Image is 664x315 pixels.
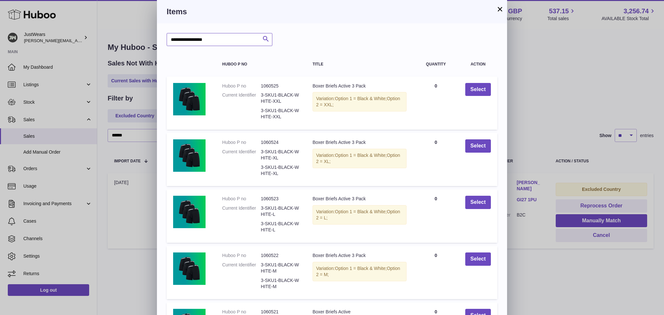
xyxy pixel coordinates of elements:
[261,252,300,259] dd: 1060522
[216,56,306,73] th: Huboo P no
[261,277,300,290] dd: 3-SKU1-BLACK-WHITE-M
[313,139,407,146] div: Boxer Briefs Active 3 Pack
[313,309,407,315] div: Boxer Briefs Active
[465,252,491,266] button: Select
[313,83,407,89] div: Boxer Briefs Active 3 Pack
[261,139,300,146] dd: 1060524
[222,252,261,259] dt: Huboo P no
[313,149,407,168] div: Variation:
[261,108,300,120] dd: 3-SKU1-BLACK-WHITE-XXL
[313,196,407,202] div: Boxer Briefs Active 3 Pack
[173,83,206,115] img: Boxer Briefs Active 3 Pack
[261,205,300,217] dd: 3-SKU1-BLACK-WHITE-L
[261,92,300,104] dd: 3-SKU1-BLACK-WHITE-XXL
[313,262,407,281] div: Variation:
[413,56,459,73] th: Quantity
[222,309,261,315] dt: Huboo P no
[261,164,300,177] dd: 3-SKU1-BLACK-WHITE-XL
[413,76,459,130] td: 0
[316,153,400,164] span: Option 2 = XL;
[335,209,387,214] span: Option 1 = Black & White;
[261,221,300,233] dd: 3-SKU1-BLACK-WHITE-L
[413,246,459,299] td: 0
[335,96,387,101] span: Option 1 = Black & White;
[496,5,504,13] button: ×
[222,149,261,161] dt: Current Identifier
[261,83,300,89] dd: 1060525
[459,56,497,73] th: Action
[222,92,261,104] dt: Current Identifier
[465,139,491,153] button: Select
[167,6,497,17] h3: Items
[335,266,387,271] span: Option 1 = Black & White;
[222,262,261,274] dt: Current Identifier
[306,56,413,73] th: Title
[261,196,300,202] dd: 1060523
[222,196,261,202] dt: Huboo P no
[465,83,491,96] button: Select
[173,196,206,228] img: Boxer Briefs Active 3 Pack
[261,149,300,161] dd: 3-SKU1-BLACK-WHITE-XL
[173,139,206,172] img: Boxer Briefs Active 3 Pack
[313,252,407,259] div: Boxer Briefs Active 3 Pack
[313,92,407,111] div: Variation:
[413,133,459,186] td: 0
[413,189,459,242] td: 0
[261,262,300,274] dd: 3-SKU1-BLACK-WHITE-M
[222,83,261,89] dt: Huboo P no
[173,252,206,285] img: Boxer Briefs Active 3 Pack
[222,139,261,146] dt: Huboo P no
[222,205,261,217] dt: Current Identifier
[261,309,300,315] dd: 1060521
[313,205,407,225] div: Variation:
[465,196,491,209] button: Select
[316,266,400,277] span: Option 2 = M;
[335,153,387,158] span: Option 1 = Black & White;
